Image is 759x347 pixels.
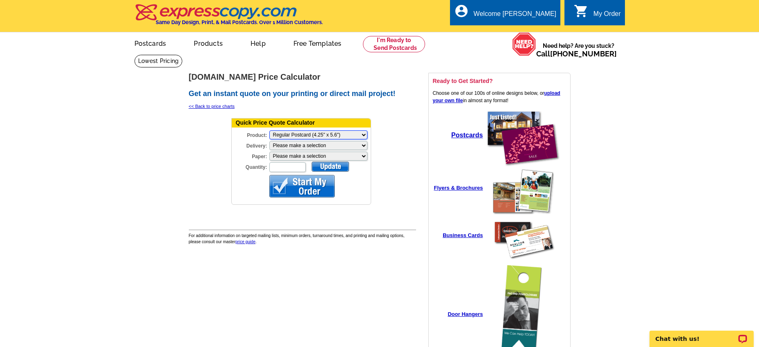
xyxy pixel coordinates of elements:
[181,33,236,52] a: Products
[156,19,323,25] h4: Same Day Design, Print, & Mail Postcards. Over 1 Million Customers.
[189,104,235,109] a: << Back to price charts
[550,49,617,58] a: [PHONE_NUMBER]
[237,33,279,52] a: Help
[512,32,536,56] img: help
[433,90,560,103] a: upload your own file
[493,169,554,214] img: create a flyer
[451,132,483,139] strong: Postcards
[443,232,483,238] strong: Business Cards
[574,9,621,19] a: shopping_cart My Order
[486,110,560,168] img: create a postcard
[433,77,566,85] h3: Ready to Get Started?
[536,42,621,58] span: Need help? Are you stuck?
[189,73,416,81] h1: [DOMAIN_NAME] Price Calculator
[232,130,269,139] label: Product:
[490,218,556,260] img: create a business card
[121,33,179,52] a: Postcards
[134,10,323,25] a: Same Day Design, Print, & Mail Postcards. Over 1 Million Customers.
[454,4,469,18] i: account_circle
[434,185,483,191] a: Flyers & Brochures
[443,233,483,238] a: Business Cards
[232,119,371,128] div: Quick Price Quote Calculator
[232,151,269,160] label: Paper:
[490,210,556,215] a: create a flyer online
[235,240,255,244] a: price guide
[593,10,621,22] div: My Order
[474,10,556,22] div: Welcome [PERSON_NAME]
[232,161,269,171] label: Quantity:
[574,4,589,18] i: shopping_cart
[448,311,483,317] a: Door Hangers
[433,90,566,104] p: Choose one of our 100s of online designs below, or in almost any format!
[536,49,617,58] span: Call
[484,163,562,169] a: create a postcard online
[189,233,405,244] span: For additional information on targeted mailing lists, minimum orders, turnaround times, and print...
[189,90,416,99] h2: Get an instant quote on your printing or direct mail project!
[644,321,759,347] iframe: LiveChat chat widget
[451,133,483,139] a: Postcards
[280,33,355,52] a: Free Templates
[232,140,269,150] label: Delivery:
[488,258,558,264] a: create a business card online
